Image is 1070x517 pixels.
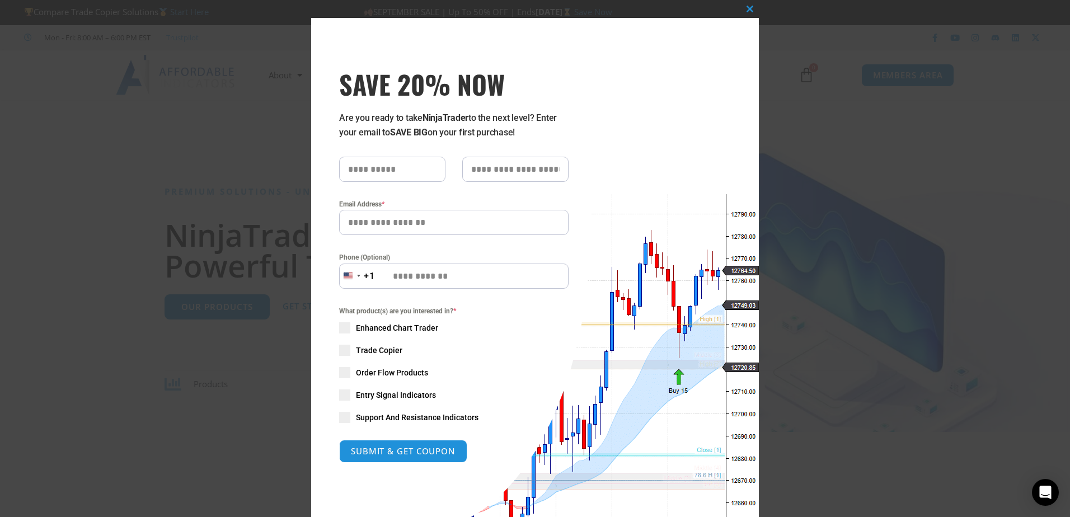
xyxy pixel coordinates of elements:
label: Support And Resistance Indicators [339,412,569,423]
span: What product(s) are you interested in? [339,305,569,317]
button: Selected country [339,264,375,289]
div: Open Intercom Messenger [1032,479,1059,506]
p: Are you ready to take to the next level? Enter your email to on your first purchase! [339,111,569,140]
div: +1 [364,269,375,284]
strong: NinjaTrader [423,112,468,123]
label: Phone (Optional) [339,252,569,263]
label: Entry Signal Indicators [339,389,569,401]
span: Trade Copier [356,345,402,356]
strong: SAVE BIG [390,127,428,138]
span: Support And Resistance Indicators [356,412,478,423]
h3: SAVE 20% NOW [339,68,569,100]
label: Enhanced Chart Trader [339,322,569,333]
label: Email Address [339,199,569,210]
span: Enhanced Chart Trader [356,322,438,333]
button: SUBMIT & GET COUPON [339,440,467,463]
label: Order Flow Products [339,367,569,378]
span: Order Flow Products [356,367,428,378]
span: Entry Signal Indicators [356,389,436,401]
label: Trade Copier [339,345,569,356]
